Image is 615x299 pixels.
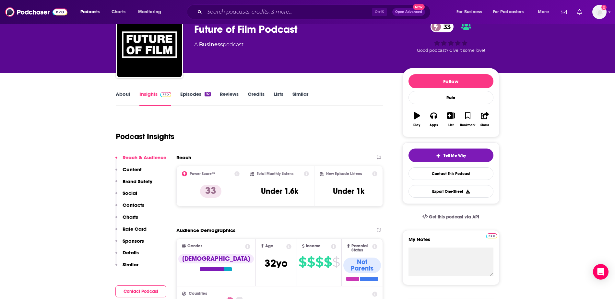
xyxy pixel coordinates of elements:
a: 33 [431,21,454,32]
button: open menu [489,7,533,17]
div: Rate [408,91,493,104]
button: Export One-Sheet [408,185,493,198]
input: Search podcasts, credits, & more... [205,7,372,17]
a: InsightsPodchaser Pro [139,91,171,106]
span: For Podcasters [493,7,524,17]
img: tell me why sparkle [436,153,441,158]
button: Apps [425,108,442,131]
button: Share [476,108,493,131]
p: 33 [200,185,221,198]
div: Bookmark [460,123,475,127]
p: Social [123,190,137,196]
span: Parental Status [351,244,371,252]
button: open menu [76,7,108,17]
button: Reach & Audience [115,154,166,166]
div: 33Good podcast? Give it some love! [402,17,500,57]
div: A podcast [194,41,243,49]
a: Episodes92 [180,91,210,106]
p: Details [123,249,139,256]
a: Show notifications dropdown [558,6,569,17]
span: Tell Me Why [444,153,466,158]
button: Sponsors [115,238,144,250]
button: Follow [408,74,493,88]
button: Details [115,249,139,261]
span: Logged in as Shift_2 [592,5,607,19]
img: Future of Film Podcast [117,12,182,77]
span: Open Advanced [395,10,422,14]
span: Ctrl K [372,8,387,16]
div: List [448,123,454,127]
div: Not Parents [343,258,381,273]
span: Get this podcast via API [429,214,479,220]
button: Similar [115,261,138,273]
h2: Reach [176,154,191,161]
span: Podcasts [80,7,100,17]
span: $ [299,257,306,267]
button: tell me why sparkleTell Me Why [408,149,493,162]
span: Income [306,244,321,248]
p: Rate Card [123,226,147,232]
a: About [116,91,130,106]
a: Get this podcast via API [417,209,485,225]
button: open menu [533,7,557,17]
span: Gender [187,244,202,248]
button: Contact Podcast [115,285,166,297]
span: Countries [189,292,207,296]
div: 92 [205,92,210,96]
div: [DEMOGRAPHIC_DATA] [178,254,254,263]
h1: Podcast Insights [116,132,174,141]
button: Content [115,166,142,178]
button: open menu [452,7,490,17]
img: User Profile [592,5,607,19]
a: Reviews [220,91,239,106]
a: Show notifications dropdown [574,6,585,17]
span: 33 [437,21,454,32]
a: Credits [248,91,265,106]
a: Similar [292,91,308,106]
span: Good podcast? Give it some love! [417,48,485,53]
h2: New Episode Listens [326,172,362,176]
h3: Under 1.6k [261,186,298,196]
span: 32 yo [265,257,288,270]
p: Similar [123,261,138,268]
p: Reach & Audience [123,154,166,161]
span: $ [307,257,315,267]
p: Sponsors [123,238,144,244]
button: Rate Card [115,226,147,238]
p: Brand Safety [123,178,152,184]
button: Social [115,190,137,202]
span: Age [265,244,273,248]
button: Contacts [115,202,144,214]
span: $ [324,257,332,267]
span: More [538,7,549,17]
a: Contact This Podcast [408,167,493,180]
p: Charts [123,214,138,220]
img: Podchaser Pro [160,92,171,97]
span: $ [315,257,323,267]
button: Open AdvancedNew [392,8,425,16]
img: Podchaser Pro [486,233,497,238]
div: Search podcasts, credits, & more... [193,5,437,19]
p: Contacts [123,202,144,208]
button: Brand Safety [115,178,152,190]
p: Content [123,166,142,172]
div: Open Intercom Messenger [593,264,609,280]
button: Charts [115,214,138,226]
span: For Business [456,7,482,17]
button: List [442,108,459,131]
svg: Add a profile image [601,5,607,10]
h2: Power Score™ [190,172,215,176]
button: Bookmark [459,108,476,131]
button: open menu [134,7,170,17]
a: Business [199,41,223,48]
span: Monitoring [138,7,161,17]
span: New [413,4,425,10]
label: My Notes [408,236,493,248]
div: Apps [430,123,438,127]
div: Share [480,123,489,127]
span: Charts [112,7,125,17]
img: Podchaser - Follow, Share and Rate Podcasts [5,6,67,18]
span: $ [332,257,340,267]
